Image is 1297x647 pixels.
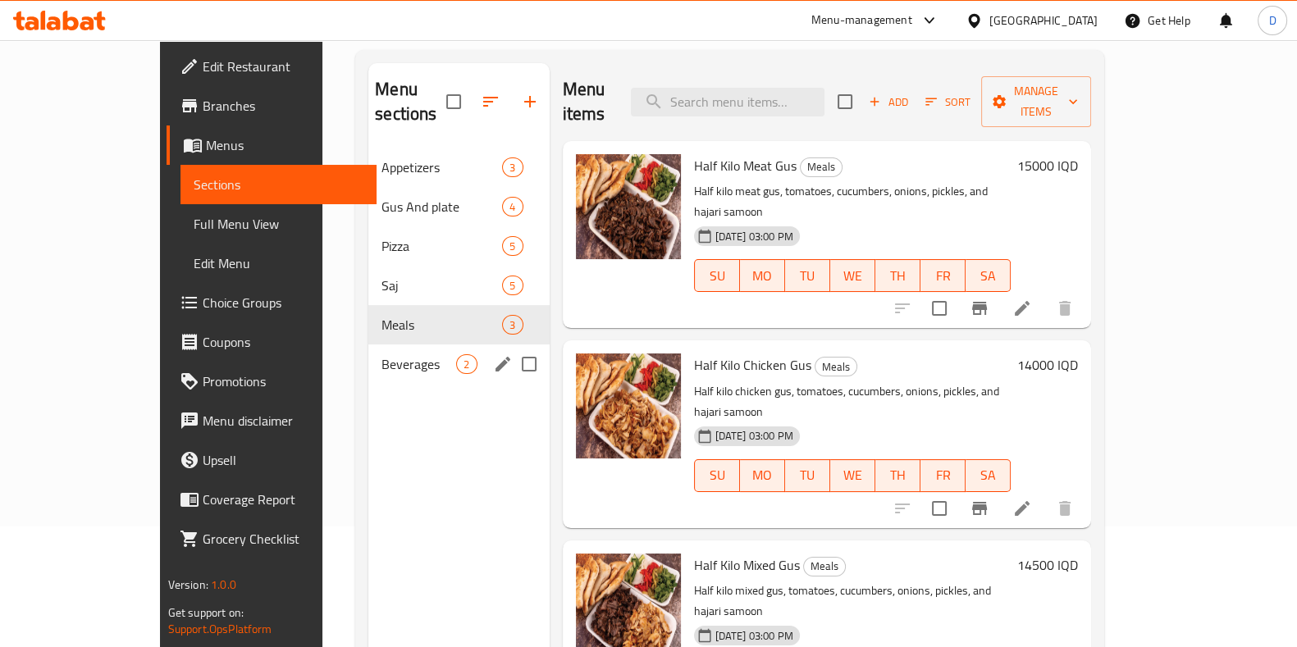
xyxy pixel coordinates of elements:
button: SU [694,459,740,492]
span: Version: [168,574,208,595]
span: SU [701,463,733,487]
button: Manage items [981,76,1091,127]
p: Half kilo meat gus, tomatoes, cucumbers, onions, pickles, and hajari samoon [694,181,1012,222]
button: SA [966,459,1011,492]
span: Branches [203,96,363,116]
span: [DATE] 03:00 PM [709,428,800,444]
span: MO [747,264,779,288]
a: Edit menu item [1012,298,1032,318]
a: Full Menu View [180,204,377,244]
span: Manage items [994,81,1078,122]
span: Half Kilo Meat Gus [694,153,797,178]
nav: Menu sections [368,141,549,390]
a: Sections [180,165,377,204]
div: items [502,236,523,256]
button: Sort [921,89,975,115]
div: Saj [381,276,502,295]
span: 1.0.0 [211,574,236,595]
span: Beverages [381,354,456,374]
span: Meals [804,557,845,576]
span: 5 [503,278,522,294]
span: Edit Restaurant [203,57,363,76]
button: SU [694,259,740,292]
span: Promotions [203,371,363,391]
button: Add [862,89,915,115]
span: TU [792,264,824,288]
button: FR [920,259,966,292]
span: MO [747,463,779,487]
button: SA [966,259,1011,292]
span: Pizza [381,236,502,256]
h2: Menu sections [375,77,445,126]
div: Pizza5 [368,226,549,266]
button: MO [740,459,785,492]
span: FR [927,264,959,288]
span: Sort sections [471,82,510,121]
span: SA [972,264,1004,288]
span: SU [701,264,733,288]
div: items [502,315,523,335]
div: Gus And plate4 [368,187,549,226]
p: Half kilo chicken gus, tomatoes, cucumbers, onions, pickles, and hajari samoon [694,381,1012,422]
span: 3 [503,160,522,175]
span: Menus [206,135,363,155]
div: Beverages2edit [368,344,549,384]
span: Sections [194,175,363,194]
a: Coupons [167,322,377,362]
span: Half Kilo Mixed Gus [694,553,800,577]
div: Meals [815,357,857,376]
span: WE [837,264,869,288]
a: Branches [167,86,377,125]
span: TH [882,463,914,487]
a: Grocery Checklist [167,519,377,558]
a: Menus [167,125,377,165]
button: TH [875,259,920,292]
span: D [1268,11,1276,30]
span: Appetizers [381,157,502,177]
span: Full Menu View [194,214,363,234]
span: Edit Menu [194,253,363,273]
span: Coupons [203,332,363,352]
div: items [502,276,523,295]
button: FR [920,459,966,492]
a: Coverage Report [167,480,377,519]
span: [DATE] 03:00 PM [709,628,800,644]
span: Upsell [203,450,363,470]
span: Add [866,93,911,112]
button: Branch-specific-item [960,489,999,528]
a: Menu disclaimer [167,401,377,440]
p: Half kilo mixed gus, tomatoes, cucumbers, onions, pickles, and hajari samoon [694,581,1012,622]
div: Saj5 [368,266,549,305]
span: Gus And plate [381,197,502,216]
div: [GEOGRAPHIC_DATA] [989,11,1098,30]
button: MO [740,259,785,292]
span: Sort items [915,89,981,115]
div: Meals [803,557,846,576]
span: [DATE] 03:00 PM [709,229,800,244]
button: delete [1045,289,1085,328]
span: 2 [457,357,476,372]
div: Menu-management [811,11,912,30]
button: Branch-specific-item [960,289,999,328]
span: Select to update [922,491,957,526]
span: Select section [828,84,862,119]
img: Half Kilo Meat Gus [576,154,681,259]
span: TU [792,463,824,487]
span: Sort [925,93,970,112]
div: Meals [800,157,843,177]
span: 5 [503,239,522,254]
button: edit [491,352,515,376]
div: Meals3 [368,305,549,344]
span: Half Kilo Chicken Gus [694,353,811,377]
span: Add item [862,89,915,115]
a: Edit Restaurant [167,47,377,86]
span: Meals [815,358,856,376]
span: Menu disclaimer [203,411,363,431]
div: items [456,354,477,374]
a: Edit menu item [1012,499,1032,518]
a: Upsell [167,440,377,480]
input: search [631,88,824,116]
h6: 15000 IQD [1017,154,1078,177]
